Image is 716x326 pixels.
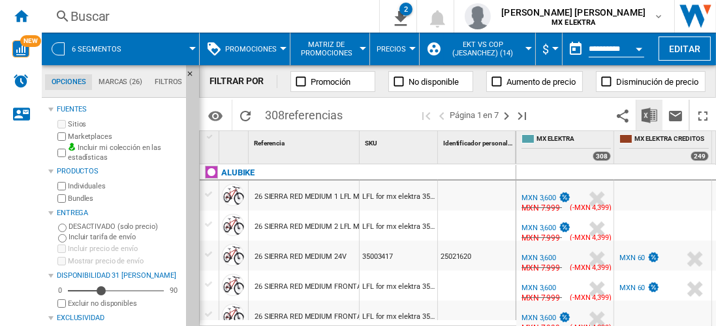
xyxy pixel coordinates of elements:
[57,166,181,177] div: Productos
[232,100,258,130] button: Recargar
[499,100,514,130] button: Página siguiente
[57,244,66,253] input: Incluir precio de envío
[619,284,645,292] div: Última actualización : domingo, 5 de octubre de 2025 13:02
[570,291,602,304] div: ( )
[58,224,67,232] input: DESACTIVADO (solo precio)
[444,33,529,65] button: EKT vs Cop (jesanchez) (14)
[426,33,529,65] div: EKT vs Cop (jesanchez) (14)
[537,134,611,145] span: MX ELEKTRA
[514,100,530,130] button: Última página
[68,194,181,203] label: Bundles
[68,143,181,163] label: Incluir mi colección en las estadísticas
[297,40,356,57] span: Matriz de promociones
[57,104,181,115] div: Fuentes
[521,224,556,232] div: Última actualización : domingo, 5 de octubre de 2025 13:05
[210,75,278,88] div: FILTRAR POR
[520,261,560,274] div: Última actualización : domingo, 5 de octubre de 2025 13:06
[647,284,660,292] div: test
[558,314,571,322] div: test
[647,252,660,263] img: test
[418,100,434,130] button: Primera página
[68,143,76,151] img: mysite-bg-18x18.png
[202,104,228,127] button: Opciones
[222,131,248,151] div: Sort None
[486,71,583,92] button: Aumento de precio
[20,35,41,47] span: NEW
[57,145,66,161] input: Incluir mi colección en las estadísticas
[388,71,473,92] button: No disponible
[72,45,121,53] span: 6 segmentos
[68,244,181,254] label: Incluir precio de envío
[627,35,651,59] button: Open calendar
[558,194,571,202] div: test
[443,140,523,147] span: Identificador personalizado
[521,254,556,262] div: Última actualización : domingo, 5 de octubre de 2025 13:06
[285,108,343,122] span: referencias
[596,71,706,92] button: Disminución de precio
[662,100,689,130] button: Enviar este reporte por correo electrónico
[362,131,437,151] div: Sort None
[148,74,189,90] md-tab-item: Filtros
[617,131,711,164] div: MX ELEKTRA CREDITOS 249 offers sold by MX ELEKTRA CREDITOS
[57,194,66,203] input: Bundles
[450,100,499,130] span: Página 1 en 7
[552,18,595,27] b: MX ELEKTRA
[225,45,277,53] span: Promociones
[465,3,491,29] img: profile.jpg
[521,284,556,292] div: Última actualización : domingo, 5 de octubre de 2025 13:06
[572,263,609,272] span: -MXN 4,399
[72,33,134,65] button: 6 segmentos
[365,140,377,147] span: SKU
[92,74,148,90] md-tab-item: Marcas (26)
[255,272,429,302] div: 26 SIERRA RED MEDIUM FRONTAL 1 LFL MX ELEKTRA
[45,74,92,90] md-tab-item: Opciones
[563,36,589,62] button: md-calendar
[68,181,181,191] label: Individuales
[558,222,571,233] img: test
[13,73,29,89] img: alerts-logo.svg
[206,33,283,65] div: Promociones
[501,6,646,19] span: [PERSON_NAME] [PERSON_NAME]
[520,201,560,215] div: Última actualización : domingo, 5 de octubre de 2025 13:04
[659,37,711,61] button: Editar
[360,211,437,241] div: LFL for mx elektra 35003417-2
[362,131,437,151] div: SKU Sort None
[166,286,181,295] div: 90
[57,257,66,265] input: Mostrar precio de envío
[297,33,363,65] button: Matriz de promociones
[254,140,285,147] span: Referencia
[377,33,412,65] button: Precios
[570,201,602,215] div: ( )
[311,77,350,87] span: Promoción
[57,120,66,128] input: Sitios
[558,224,571,232] div: test
[48,33,193,65] div: 6 segmentos
[255,242,347,272] div: 26 SIERRA RED MEDIUM 24V
[69,222,181,231] label: DESACTIVADO (solo precio)
[57,313,181,323] div: Exclusividad
[68,299,181,308] label: Excluir no disponibles
[572,203,609,212] span: -MXN 4,399
[360,271,437,301] div: LFL for mx elektra 35003417-4
[691,151,709,161] div: 249 offers sold by MX ELEKTRA CREDITOS
[57,271,181,281] div: Disponibilidad 31 [PERSON_NAME]
[69,232,181,242] label: Incluir tarifa de envío
[634,134,709,145] span: MX ELEKTRA CREDITOS
[68,284,164,297] md-slider: Disponibilidad
[506,77,576,87] span: Aumento de precio
[68,132,181,141] label: Marketplaces
[572,293,609,302] span: -MXN 4,399
[570,231,602,244] div: ( )
[68,256,181,266] label: Mostrar precio de envío
[558,312,571,323] img: test
[55,286,65,295] div: 0
[690,100,716,130] button: Maximizar
[444,40,522,57] span: EKT vs Cop (jesanchez) (14)
[251,131,359,151] div: Referencia Sort None
[255,212,396,242] div: 26 SIERRA RED MEDIUM 2 LFL MX ELEKTRA
[57,132,66,141] input: Marketplaces
[610,100,636,130] button: Compartir este marcador con otros
[251,131,359,151] div: Sort None
[68,119,181,129] label: Sitios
